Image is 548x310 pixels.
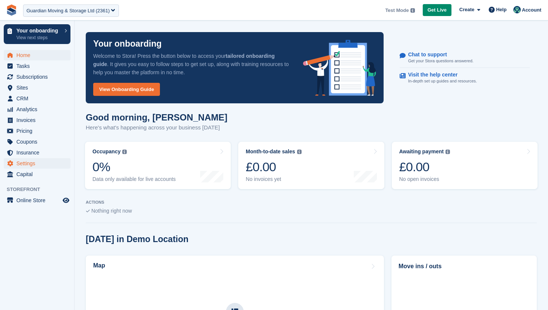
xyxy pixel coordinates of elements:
img: icon-info-grey-7440780725fd019a000dd9b08b2336e03edf1995a4989e88bcd33f0948082b44.svg [297,150,302,154]
a: Awaiting payment £0.00 No open invoices [392,142,538,189]
p: In-depth set up guides and resources. [408,78,477,84]
div: No open invoices [399,176,450,182]
span: Capital [16,169,61,179]
a: Month-to-date sales £0.00 No invoices yet [238,142,384,189]
a: menu [4,137,70,147]
h2: [DATE] in Demo Location [86,234,189,244]
span: Nothing right now [91,208,132,214]
a: Occupancy 0% Data only available for live accounts [85,142,231,189]
a: menu [4,93,70,104]
p: View next steps [16,34,61,41]
p: Your onboarding [16,28,61,33]
span: Sites [16,82,61,93]
a: menu [4,72,70,82]
span: CRM [16,93,61,104]
span: Online Store [16,195,61,206]
span: Subscriptions [16,72,61,82]
a: View Onboarding Guide [93,83,160,96]
img: stora-icon-8386f47178a22dfd0bd8f6a31ec36ba5ce8667c1dd55bd0f319d3a0aa187defe.svg [6,4,17,16]
a: menu [4,147,70,158]
span: Home [16,50,61,60]
span: Account [522,6,541,14]
h1: Good morning, [PERSON_NAME] [86,112,227,122]
div: No invoices yet [246,176,301,182]
span: Settings [16,158,61,169]
img: icon-info-grey-7440780725fd019a000dd9b08b2336e03edf1995a4989e88bcd33f0948082b44.svg [410,8,415,13]
span: Create [459,6,474,13]
span: Help [496,6,507,13]
div: Guardian Moving & Storage Ltd (2361) [26,7,110,15]
span: Get Live [428,6,447,14]
span: Analytics [16,104,61,115]
a: Preview store [62,196,70,205]
p: Chat to support [408,51,467,58]
a: menu [4,50,70,60]
h2: Move ins / outs [399,262,530,271]
a: menu [4,126,70,136]
div: Month-to-date sales [246,148,295,155]
span: Insurance [16,147,61,158]
a: menu [4,115,70,125]
span: Invoices [16,115,61,125]
p: Your onboarding [93,40,162,48]
div: £0.00 [399,159,450,175]
a: menu [4,169,70,179]
div: Data only available for live accounts [92,176,176,182]
img: icon-info-grey-7440780725fd019a000dd9b08b2336e03edf1995a4989e88bcd33f0948082b44.svg [445,150,450,154]
a: menu [4,195,70,206]
a: Chat to support Get your Stora questions answered. [400,48,530,68]
img: Jennifer Ofodile [513,6,521,13]
p: Get your Stora questions answered. [408,58,473,64]
a: Your onboarding View next steps [4,24,70,44]
span: Storefront [7,186,74,193]
div: £0.00 [246,159,301,175]
a: Visit the help center In-depth set up guides and resources. [400,68,530,88]
span: Coupons [16,137,61,147]
a: menu [4,82,70,93]
p: Welcome to Stora! Press the button below to access your . It gives you easy to follow steps to ge... [93,52,291,76]
p: Here's what's happening across your business [DATE] [86,123,227,132]
a: menu [4,61,70,71]
p: ACTIONS [86,200,537,205]
span: Test Mode [385,7,409,14]
div: Occupancy [92,148,120,155]
p: Visit the help center [408,72,471,78]
img: blank_slate_check_icon-ba018cac091ee9be17c0a81a6c232d5eb81de652e7a59be601be346b1b6ddf79.svg [86,210,90,213]
div: Awaiting payment [399,148,444,155]
a: menu [4,158,70,169]
span: Tasks [16,61,61,71]
h2: Map [93,262,105,269]
img: onboarding-info-6c161a55d2c0e0a8cae90662b2fe09162a5109e8cc188191df67fb4f79e88e88.svg [303,40,376,96]
a: Get Live [423,4,451,16]
span: Pricing [16,126,61,136]
img: icon-info-grey-7440780725fd019a000dd9b08b2336e03edf1995a4989e88bcd33f0948082b44.svg [122,150,127,154]
div: 0% [92,159,176,175]
a: menu [4,104,70,115]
